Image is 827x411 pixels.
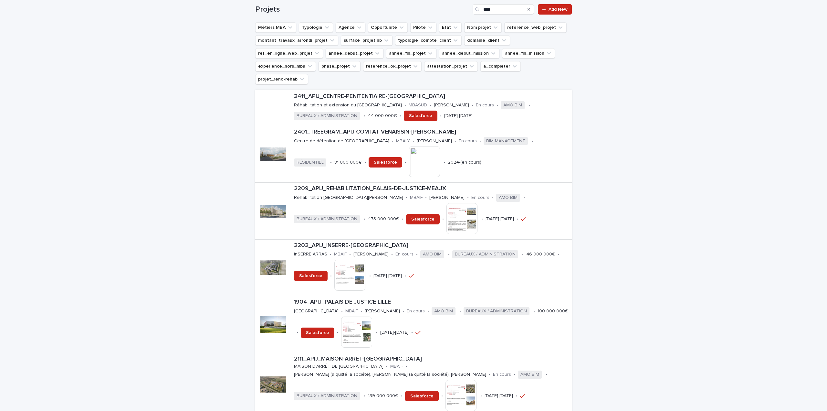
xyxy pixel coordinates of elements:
[341,308,343,314] p: •
[427,308,429,314] p: •
[294,364,383,369] p: MAISON D'ARRÊT DE [GEOGRAPHIC_DATA]
[255,61,316,71] button: experience_hors_mba
[486,216,514,222] p: [DATE]-[DATE]
[374,160,397,165] span: Salesforce
[297,330,298,335] p: •
[365,308,400,314] p: [PERSON_NAME]
[255,183,572,239] a: 2209_APIJ_REHABILITATION_PALAIS-DE-JUSTICE-MEAUXRéhabilitation [GEOGRAPHIC_DATA][PERSON_NAME]•MBA...
[255,90,572,126] a: 2411_APIJ_CENTRE-PENITENTIAIRE-[GEOGRAPHIC_DATA]Réhabilitation et extension du [GEOGRAPHIC_DATA]•...
[349,252,351,257] p: •
[401,393,403,399] p: •
[334,160,362,165] p: 81 000 000€
[504,22,567,33] button: reference_web_projet
[425,195,427,200] p: •
[299,274,322,278] span: Salesforce
[334,252,347,257] p: MBAIF
[368,216,399,222] p: 473 000 000€
[420,250,444,258] span: AMO BIM
[406,214,440,224] a: Salesforce
[391,252,393,257] p: •
[255,5,470,14] h1: Projets
[369,273,371,279] p: •
[411,217,434,222] span: Salesforce
[472,103,473,108] p: •
[473,4,534,15] input: Search
[294,138,389,144] p: Centre de détention de [GEOGRAPHIC_DATA]
[464,307,529,315] span: BUREAUX / ADMINISTRATION
[410,22,436,33] button: Pilote
[497,103,498,108] p: •
[518,371,542,379] span: AMO BIM
[396,138,410,144] p: MBALY
[386,364,388,369] p: •
[455,138,456,144] p: •
[442,216,444,222] p: •
[496,194,520,202] span: AMO BIM
[386,48,436,59] button: annee_fin_projet
[444,160,445,165] p: •
[395,35,462,46] button: typologie_compte_client
[502,48,555,59] button: annee_fin_mission
[526,252,555,257] p: 46 000 000€
[452,250,518,258] span: BUREAUX / ADMINISTRATION
[404,111,437,121] a: Salesforce
[404,273,406,279] p: •
[330,160,332,165] p: •
[405,160,406,165] p: •
[306,330,329,335] span: Salesforce
[464,22,502,33] button: Nom projet
[294,392,360,400] span: BUREAUX / ADMINISTRATION
[294,195,403,200] p: Réhabilitation [GEOGRAPHIC_DATA][PERSON_NAME]
[255,74,308,84] button: projet_reno-rehab
[373,273,402,279] p: [DATE]-[DATE]
[439,22,462,33] button: Etat
[479,138,481,144] p: •
[549,7,568,12] span: Add New
[407,308,425,314] p: En cours
[294,252,327,257] p: InSERRE ARRAS
[409,103,427,108] p: MBASUD
[517,216,518,222] p: •
[294,271,328,281] a: Salesforce
[439,48,499,59] button: annee_debut_mission
[369,157,402,168] a: Salesforce
[255,22,296,33] button: Métiers MBA
[319,61,361,71] button: phase_projet
[524,195,526,200] p: •
[361,308,362,314] p: •
[376,330,378,335] p: •
[395,252,413,257] p: En cours
[484,137,528,145] span: BIM MANAGEMENT
[440,113,442,119] p: •
[448,252,450,257] p: •
[417,138,452,144] p: [PERSON_NAME]
[424,61,478,71] button: attestation_projet
[416,252,418,257] p: •
[410,394,434,398] span: Salesforce
[529,103,530,108] p: •
[409,114,432,118] span: Salesforce
[294,215,360,223] span: BUREAUX / ADMINISTRATION
[294,129,569,136] p: 2401_TREEGRAM_APIJ COMTAT VENAISSIN-[PERSON_NAME]
[489,372,490,377] p: •
[255,240,572,296] a: 2202_APIJ_INSERRE-[GEOGRAPHIC_DATA]InSERRE ARRAS•MBAIF•[PERSON_NAME]•En cours•AMO BIM•BUREAUX / A...
[413,138,414,144] p: •
[464,35,510,46] button: domaine_client
[294,93,569,100] p: 2411_APIJ_CENTRE-PENITENTIAIRE-[GEOGRAPHIC_DATA]
[255,35,338,46] button: montant_travaux_arrondi_projet
[493,372,511,377] p: En cours
[294,299,569,306] p: 1904_APIJ_PALAIS DE JUSTICE LILLE
[402,216,403,222] p: •
[380,330,409,335] p: [DATE]-[DATE]
[429,195,465,200] p: [PERSON_NAME]
[404,103,406,108] p: •
[480,393,482,399] p: •
[255,126,572,183] a: 2401_TREEGRAM_APIJ COMTAT VENAISSIN-[PERSON_NAME]Centre de détention de [GEOGRAPHIC_DATA]•MBALY•[...
[294,242,569,249] p: 2202_APIJ_INSERRE-[GEOGRAPHIC_DATA]
[392,138,393,144] p: •
[294,372,486,377] p: [PERSON_NAME] (a quitté la société), [PERSON_NAME] (a quitté la société), [PERSON_NAME]
[299,22,333,33] button: Typologie
[459,308,461,314] p: •
[533,308,535,314] p: •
